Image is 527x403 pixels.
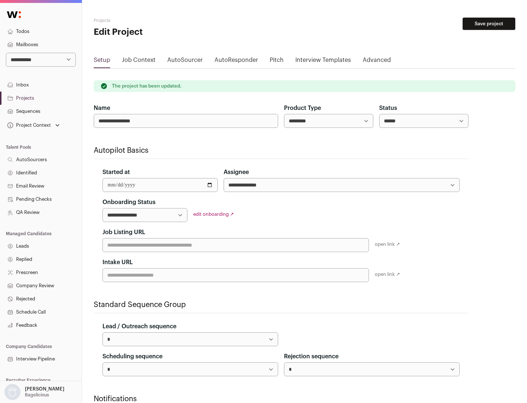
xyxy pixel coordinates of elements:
a: Interview Templates [295,56,351,67]
h2: Projects [94,18,234,23]
label: Name [94,104,110,112]
p: Bagelicious [25,392,49,398]
label: Job Listing URL [102,228,145,237]
label: Assignee [224,168,249,177]
button: Save project [463,18,515,30]
p: The project has been updated. [112,83,182,89]
h2: Standard Sequence Group [94,300,468,310]
button: Open dropdown [3,384,66,400]
p: [PERSON_NAME] [25,386,64,392]
img: nopic.png [4,384,20,400]
h1: Edit Project [94,26,234,38]
a: Job Context [122,56,156,67]
label: Intake URL [102,258,133,267]
button: Open dropdown [6,120,61,130]
label: Status [379,104,397,112]
label: Started at [102,168,130,177]
a: Pitch [270,56,284,67]
label: Onboarding Status [102,198,156,207]
a: edit onboarding ↗ [193,212,234,217]
a: Advanced [363,56,391,67]
a: AutoSourcer [167,56,203,67]
img: Wellfound [3,7,25,22]
label: Rejection sequence [284,352,339,361]
label: Lead / Outreach sequence [102,322,176,331]
a: Setup [94,56,110,67]
div: Project Context [6,122,51,128]
label: Scheduling sequence [102,352,162,361]
h2: Autopilot Basics [94,145,468,156]
label: Product Type [284,104,321,112]
a: AutoResponder [214,56,258,67]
